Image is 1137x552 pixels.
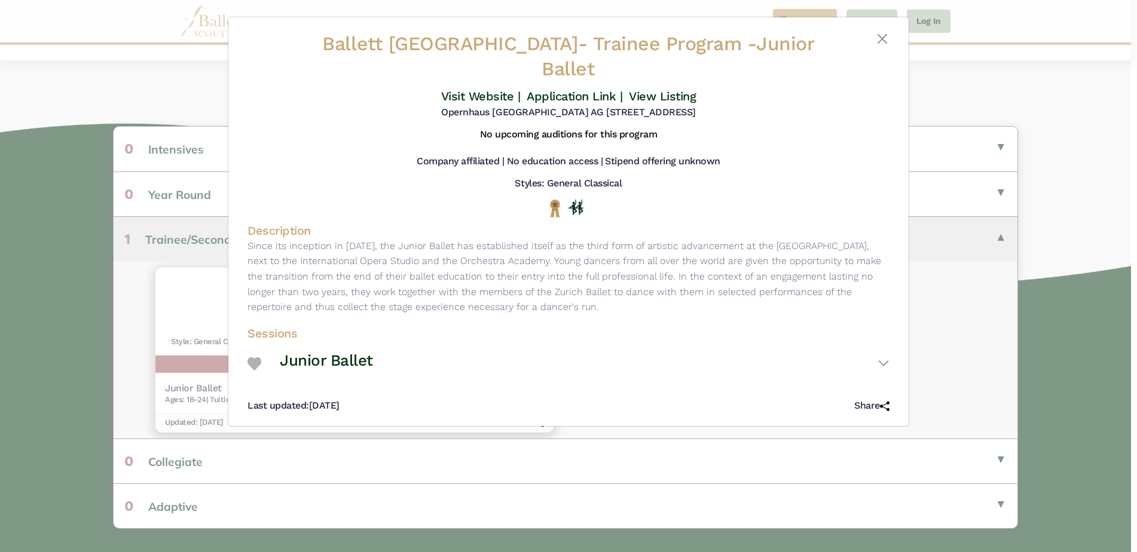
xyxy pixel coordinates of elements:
[441,89,521,103] a: Visit Website |
[548,199,563,217] img: National
[280,346,890,381] button: Junior Ballet
[629,89,696,103] a: View Listing
[322,32,578,55] span: Ballett [GEOGRAPHIC_DATA]
[247,326,890,341] h4: Sessions
[247,400,340,412] h5: [DATE]
[515,177,622,190] h5: Styles: General Classical
[507,155,603,168] h5: No education access |
[441,106,695,119] h5: Opernhaus [GEOGRAPHIC_DATA] AG [STREET_ADDRESS]
[593,32,757,55] span: Trainee Program -
[301,32,836,81] h2: - Junior Ballet
[247,400,309,411] span: Last updated:
[480,128,658,141] h5: No upcoming auditions for this program
[605,155,720,168] h5: Stipend offering unknown
[247,357,261,371] img: Heart
[280,351,373,371] h3: Junior Ballet
[854,400,890,412] h5: Share
[247,238,890,315] p: Since its inception in [DATE], the Junior Ballet has established itself as the third form of arti...
[527,89,622,103] a: Application Link |
[875,32,890,46] button: Close
[247,223,890,238] h4: Description
[568,200,583,215] img: In Person
[417,155,504,168] h5: Company affiliated |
